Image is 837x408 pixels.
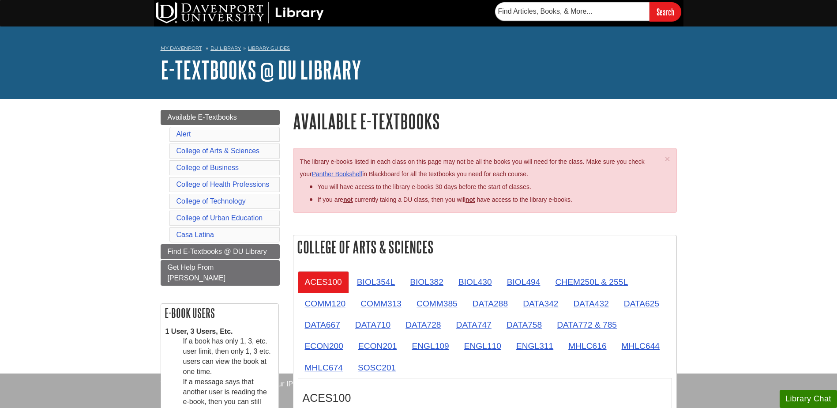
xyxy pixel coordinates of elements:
h1: Available E-Textbooks [293,110,677,132]
button: Close [664,154,670,163]
a: ACES100 [298,271,349,293]
a: College of Urban Education [176,214,263,222]
span: You will have access to the library e-books 30 days before the start of classes. [318,183,531,190]
span: × [664,154,670,164]
form: Searches DU Library's articles, books, and more [495,2,681,21]
a: COMM120 [298,293,353,314]
a: College of Health Professions [176,181,270,188]
a: DATA772 & 785 [550,314,624,336]
a: BIOL494 [500,271,548,293]
a: MHLC616 [561,335,613,357]
a: BIOL382 [403,271,450,293]
a: My Davenport [161,45,202,52]
a: Get Help From [PERSON_NAME] [161,260,280,286]
dt: 1 User, 3 Users, Etc. [165,327,274,337]
span: The library e-books listed in each class on this page may not be all the books you will need for ... [300,158,645,178]
a: DU Library [210,45,241,51]
a: DATA432 [566,293,616,314]
a: Panther Bookshelf [312,170,362,178]
a: Find E-Textbooks @ DU Library [161,244,280,259]
a: College of Arts & Sciences [176,147,260,155]
strong: not [343,196,353,203]
a: DATA747 [449,314,499,336]
a: MHLC644 [615,335,667,357]
a: College of Business [176,164,239,171]
input: Search [649,2,681,21]
a: ENGL109 [405,335,456,357]
h2: E-book Users [161,304,278,322]
a: DATA710 [348,314,398,336]
a: DATA625 [617,293,666,314]
a: ENGL311 [509,335,560,357]
a: ENGL110 [457,335,508,357]
span: If you are currently taking a DU class, then you will have access to the library e-books. [318,196,572,203]
input: Find Articles, Books, & More... [495,2,649,21]
a: COMM385 [409,293,465,314]
a: COMM313 [353,293,409,314]
a: ECON200 [298,335,350,357]
a: ECON201 [351,335,404,357]
span: Find E-Textbooks @ DU Library [168,248,267,255]
a: BIOL354L [350,271,402,293]
h3: ACES100 [303,392,667,404]
a: Casa Latina [176,231,214,238]
h2: College of Arts & Sciences [293,235,676,259]
a: DATA342 [516,293,565,314]
img: DU Library [156,2,324,23]
a: BIOL430 [451,271,499,293]
a: DATA728 [398,314,448,336]
a: Alert [176,130,191,138]
button: Library Chat [780,390,837,408]
a: DATA758 [499,314,549,336]
a: DATA667 [298,314,347,336]
a: Available E-Textbooks [161,110,280,125]
a: College of Technology [176,197,246,205]
a: CHEM250L & 255L [548,271,635,293]
a: SOSC201 [351,357,403,378]
nav: breadcrumb [161,42,677,57]
a: E-Textbooks @ DU Library [161,56,361,83]
a: DATA288 [465,293,515,314]
span: Available E-Textbooks [168,113,237,121]
span: Get Help From [PERSON_NAME] [168,264,226,282]
a: Library Guides [248,45,290,51]
u: not [465,196,475,203]
a: MHLC674 [298,357,350,378]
